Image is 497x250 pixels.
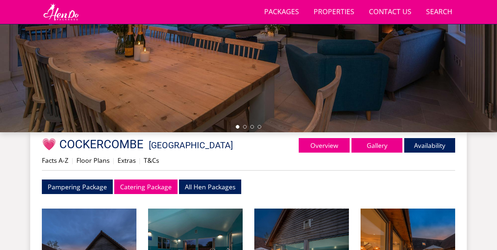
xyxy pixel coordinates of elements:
img: Hen Do Packages [42,3,80,21]
a: Contact Us [366,4,414,20]
a: T&Cs [144,156,159,165]
a: Pampering Package [42,180,113,194]
a: Overview [299,138,350,153]
a: Floor Plans [76,156,110,165]
a: Gallery [351,138,402,153]
a: Facts A-Z [42,156,68,165]
a: All Hen Packages [179,180,241,194]
a: Search [423,4,455,20]
a: Packages [261,4,302,20]
a: Extras [118,156,136,165]
span: 💗 COCKERCOMBE [42,137,143,151]
a: [GEOGRAPHIC_DATA] [149,140,233,150]
span: - [146,140,233,150]
a: Catering Package [114,180,178,194]
a: Properties [311,4,357,20]
a: 💗 COCKERCOMBE [42,137,146,151]
a: Availability [404,138,455,153]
